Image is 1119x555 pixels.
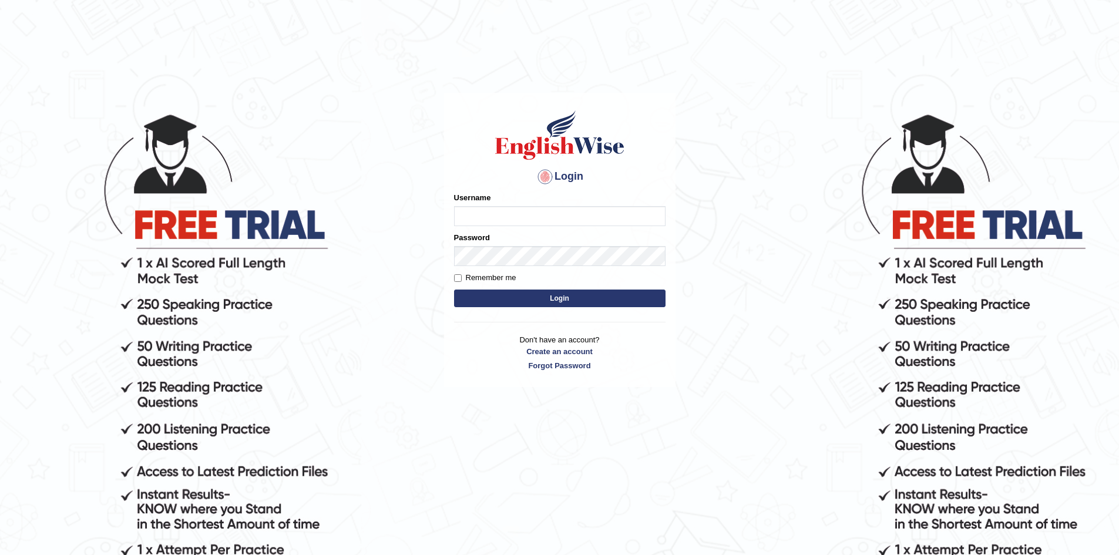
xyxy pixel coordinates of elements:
a: Forgot Password [454,360,666,371]
input: Remember me [454,274,462,282]
h4: Login [454,167,666,186]
button: Login [454,290,666,307]
label: Password [454,232,490,243]
img: Logo of English Wise sign in for intelligent practice with AI [493,109,627,162]
label: Username [454,192,491,203]
a: Create an account [454,346,666,357]
label: Remember me [454,272,516,284]
p: Don't have an account? [454,334,666,371]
